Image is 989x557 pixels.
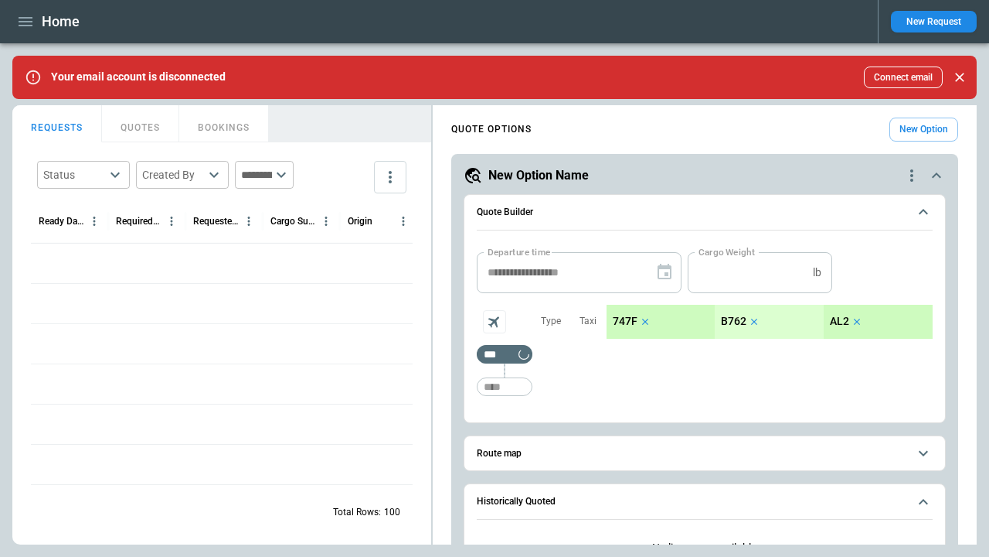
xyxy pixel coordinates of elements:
[51,70,226,84] p: Your email account is disconnected
[374,161,406,193] button: more
[43,167,105,183] div: Status
[12,105,102,142] button: REQUESTS
[488,245,551,258] label: Departure time
[483,310,506,333] span: Aircraft selection
[477,195,933,231] button: Quote Builder
[316,211,336,231] button: Cargo Summary column menu
[142,167,204,183] div: Created By
[477,484,933,520] button: Historically Quoted
[477,497,556,507] h6: Historically Quoted
[464,166,946,185] button: New Option Namequote-option-actions
[613,315,637,328] p: 747F
[889,118,958,142] button: New Option
[39,216,84,227] div: Ready Date & Time (UTC)
[161,211,182,231] button: Required Date & Time (UTC) column menu
[348,216,372,227] div: Origin
[607,305,933,339] div: scrollable content
[477,345,532,364] div: Too short
[579,315,596,328] p: Taxi
[949,67,970,88] button: Close
[864,67,943,88] button: Connect email
[84,211,104,231] button: Ready Date & Time (UTC) column menu
[477,449,522,459] h6: Route map
[721,315,746,328] p: B762
[270,216,316,227] div: Cargo Summary
[179,105,269,142] button: BOOKINGS
[477,378,532,396] div: Too short
[393,211,413,231] button: Origin column menu
[116,216,161,227] div: Required Date & Time (UTC)
[477,436,933,471] button: Route map
[239,211,259,231] button: Requested Route column menu
[902,166,921,185] div: quote-option-actions
[384,506,400,519] p: 100
[698,245,755,258] label: Cargo Weight
[102,105,179,142] button: QUOTES
[477,252,933,404] div: Quote Builder
[193,216,239,227] div: Requested Route
[488,167,589,184] h5: New Option Name
[42,12,80,31] h1: Home
[541,315,561,328] p: Type
[891,11,977,32] button: New Request
[451,126,532,133] h4: QUOTE OPTIONS
[477,207,533,217] h6: Quote Builder
[813,266,821,279] p: lb
[949,60,970,94] div: dismiss
[830,315,849,328] p: AL2
[333,506,381,519] p: Total Rows:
